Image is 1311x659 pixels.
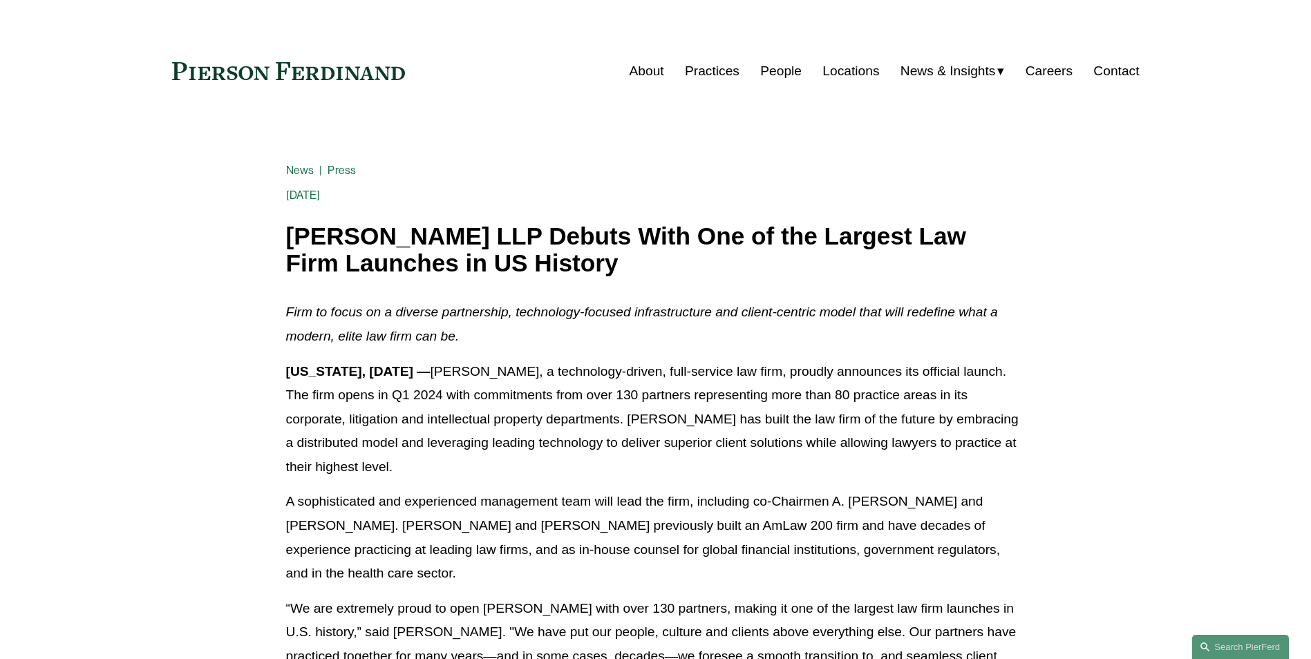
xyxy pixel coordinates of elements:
span: [DATE] [286,189,321,202]
h1: [PERSON_NAME] LLP Debuts With One of the Largest Law Firm Launches in US History [286,223,1026,276]
a: About [630,58,664,84]
a: Practices [685,58,739,84]
a: Locations [822,58,879,84]
strong: [US_STATE], [DATE] — [286,364,431,379]
a: Press [328,164,356,177]
a: folder dropdown [900,58,1005,84]
a: News [286,164,314,177]
a: People [760,58,802,84]
p: A sophisticated and experienced management team will lead the firm, including co-Chairmen A. [PER... [286,490,1026,585]
em: Firm to focus on a diverse partnership, technology-focused infrastructure and client-centric mode... [286,305,1002,343]
a: Careers [1026,58,1073,84]
span: News & Insights [900,59,996,84]
a: Search this site [1192,635,1289,659]
p: [PERSON_NAME], a technology-driven, full-service law firm, proudly announces its official launch.... [286,360,1026,479]
a: Contact [1093,58,1139,84]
